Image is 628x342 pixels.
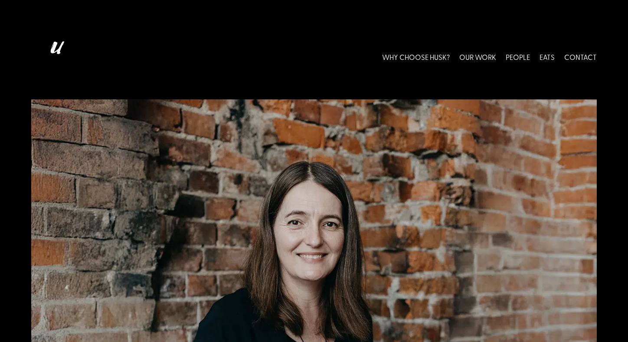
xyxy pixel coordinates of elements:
[540,38,555,76] a: EATS
[459,38,496,76] a: OUR WORK
[506,38,530,76] a: PEOPLE
[31,38,79,76] img: Husk logo
[382,38,450,76] a: WHY CHOOSE HUSK?
[564,38,597,76] a: CONTACT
